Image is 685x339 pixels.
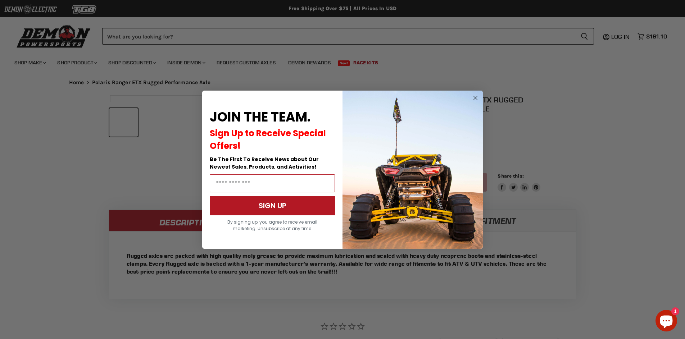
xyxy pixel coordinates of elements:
[210,127,326,152] span: Sign Up to Receive Special Offers!
[210,108,310,126] span: JOIN THE TEAM.
[210,156,319,170] span: Be The First To Receive News about Our Newest Sales, Products, and Activities!
[342,91,483,249] img: a9095488-b6e7-41ba-879d-588abfab540b.jpeg
[210,196,335,215] button: SIGN UP
[653,310,679,333] inbox-online-store-chat: Shopify online store chat
[471,93,480,102] button: Close dialog
[227,219,317,232] span: By signing up, you agree to receive email marketing. Unsubscribe at any time.
[210,174,335,192] input: Email Address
